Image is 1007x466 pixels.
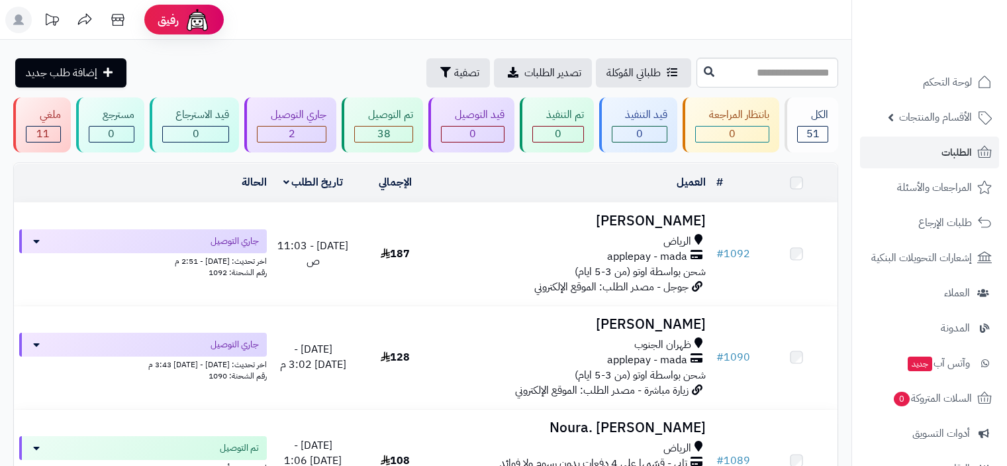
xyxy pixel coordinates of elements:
[906,354,970,373] span: وآتس آب
[663,234,691,249] span: الرياض
[860,312,999,344] a: المدونة
[680,97,782,152] a: بانتظار المراجعة 0
[871,249,972,267] span: إشعارات التحويلات البنكية
[612,107,668,123] div: قيد التنفيذ
[806,126,820,142] span: 51
[860,418,999,449] a: أدوات التسويق
[899,108,972,127] span: الأقسام والمنتجات
[354,107,413,123] div: تم التوصيل
[918,213,972,232] span: طلبات الإرجاع
[729,126,736,142] span: 0
[19,253,267,267] div: اخر تحديث: [DATE] - 2:51 م
[211,235,259,248] span: جاري التوصيل
[892,389,972,408] span: السلات المتروكة
[716,174,723,190] a: #
[220,441,259,455] span: تم التوصيل
[597,97,681,152] a: قيد التنفيذ 0
[442,213,705,229] h3: [PERSON_NAME]
[36,126,50,142] span: 11
[280,341,346,373] span: [DATE] - [DATE] 3:02 م
[355,127,412,142] div: 38
[524,65,581,81] span: تصدير الطلبات
[716,349,724,365] span: #
[257,107,326,123] div: جاري التوصيل
[426,97,517,152] a: قيد التوصيل 0
[696,127,769,142] div: 0
[339,97,426,152] a: تم التوصيل 38
[860,172,999,204] a: المراجعات والأسئلة
[469,126,476,142] span: 0
[636,126,643,142] span: 0
[716,349,750,365] a: #1090
[912,424,970,443] span: أدوات التسويق
[381,349,410,365] span: 128
[923,73,972,91] span: لوحة التحكم
[860,66,999,98] a: لوحة التحكم
[797,107,828,123] div: الكل
[426,58,490,87] button: تصفية
[184,7,211,33] img: ai-face.png
[607,249,687,264] span: applepay - mada
[26,65,97,81] span: إضافة طلب جديد
[162,107,230,123] div: قيد الاسترجاع
[894,392,910,406] span: 0
[211,338,259,351] span: جاري التوصيل
[634,337,691,353] span: ظهران الجنوب
[163,127,229,142] div: 0
[555,126,561,142] span: 0
[517,97,597,152] a: تم التنفيذ 0
[35,7,68,36] a: تحديثات المنصة
[663,441,691,456] span: الرياض
[377,126,391,142] span: 38
[193,126,199,142] span: 0
[612,127,667,142] div: 0
[11,97,73,152] a: ملغي 11
[89,127,134,142] div: 0
[596,58,691,87] a: طلباتي المُوكلة
[494,58,592,87] a: تصدير الطلبات
[944,284,970,302] span: العملاء
[677,174,706,190] a: العميل
[289,126,295,142] span: 2
[15,58,126,87] a: إضافة طلب جديد
[860,207,999,239] a: طلبات الإرجاع
[533,127,583,142] div: 0
[607,353,687,368] span: applepay - mada
[441,107,504,123] div: قيد التوصيل
[860,277,999,309] a: العملاء
[258,127,326,142] div: 2
[716,246,750,262] a: #1092
[515,382,689,398] span: زيارة مباشرة - مصدر الطلب: الموقع الإلكتروني
[695,107,769,123] div: بانتظار المراجعة
[575,367,706,383] span: شحن بواسطة اوتو (من 3-5 ايام)
[108,126,115,142] span: 0
[73,97,147,152] a: مسترجع 0
[908,357,932,371] span: جديد
[442,420,705,436] h3: Noura. [PERSON_NAME]
[454,65,479,81] span: تصفية
[860,347,999,379] a: وآتس آبجديد
[147,97,242,152] a: قيد الاسترجاع 0
[381,246,410,262] span: 187
[532,107,584,123] div: تم التنفيذ
[277,238,348,269] span: [DATE] - 11:03 ص
[941,319,970,337] span: المدونة
[575,264,706,280] span: شحن بواسطة اوتو (من 3-5 ايام)
[242,97,339,152] a: جاري التوصيل 2
[606,65,661,81] span: طلباتي المُوكلة
[917,32,994,60] img: logo-2.png
[897,178,972,197] span: المراجعات والأسئلة
[716,246,724,262] span: #
[860,242,999,274] a: إشعارات التحويلات البنكية
[19,357,267,371] div: اخر تحديث: [DATE] - [DATE] 3:43 م
[941,143,972,162] span: الطلبات
[442,317,705,332] h3: [PERSON_NAME]
[860,137,999,168] a: الطلبات
[89,107,134,123] div: مسترجع
[158,12,179,28] span: رفيق
[26,127,60,142] div: 11
[534,279,689,295] span: جوجل - مصدر الطلب: الموقع الإلكتروني
[209,370,267,382] span: رقم الشحنة: 1090
[26,107,61,123] div: ملغي
[782,97,841,152] a: الكل51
